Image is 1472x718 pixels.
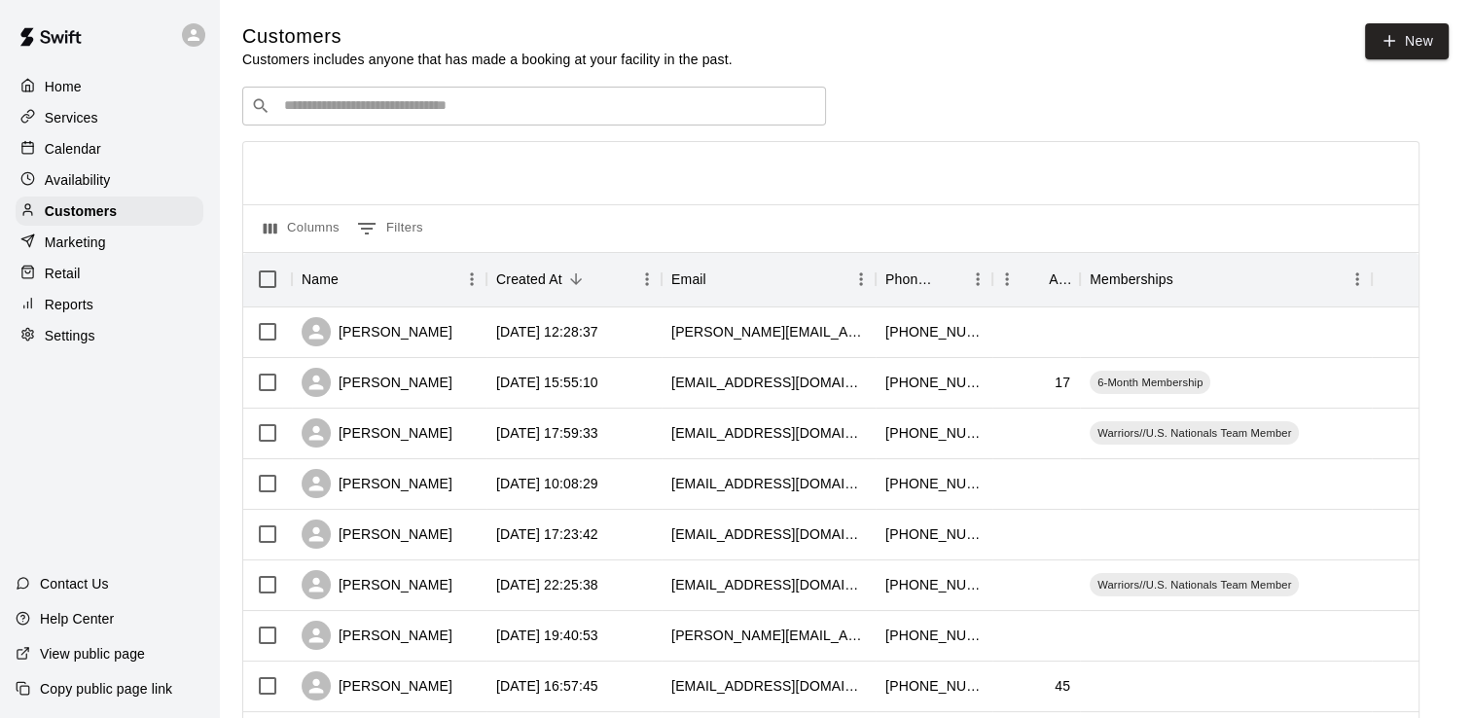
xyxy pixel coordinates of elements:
div: +15738816395 [885,373,983,392]
a: Calendar [16,134,203,163]
p: Retail [45,264,81,283]
p: Settings [45,326,95,345]
h5: Customers [242,23,733,50]
div: +15732301342 [885,423,983,443]
button: Show filters [352,213,428,244]
p: Home [45,77,82,96]
div: Memberships [1090,252,1173,306]
div: 45 [1055,676,1070,696]
button: Sort [339,266,366,293]
div: 2025-09-02 19:40:53 [496,626,598,645]
a: Settings [16,321,203,350]
div: Name [292,252,486,306]
div: Memberships [1080,252,1372,306]
div: +15738086025 [885,626,983,645]
div: amynicolemahoney@hotmail.com [671,626,866,645]
div: 2025-09-09 12:28:37 [496,322,598,341]
a: Marketing [16,228,203,257]
button: Menu [963,265,992,294]
div: [PERSON_NAME] [302,621,452,650]
button: Menu [632,265,662,294]
div: +15733247431 [885,524,983,544]
p: Reports [45,295,93,314]
div: [PERSON_NAME] [302,368,452,397]
div: tonypalmer021@gmail.com [671,474,866,493]
button: Menu [1343,265,1372,294]
div: 2025-09-04 17:23:42 [496,524,598,544]
div: 2025-09-06 10:08:29 [496,474,598,493]
div: Warriors//U.S. Nationals Team Member [1090,573,1299,596]
a: Customers [16,197,203,226]
div: Email [671,252,706,306]
div: [PERSON_NAME] [302,520,452,549]
div: annegregstonnichols@gmail.com [671,575,866,594]
div: [PERSON_NAME] [302,469,452,498]
div: 2025-09-03 22:25:38 [496,575,598,594]
p: Availability [45,170,111,190]
div: 2025-09-08 15:55:10 [496,373,598,392]
div: +15739991494 [885,676,983,696]
div: 17 [1055,373,1070,392]
a: Home [16,72,203,101]
p: Marketing [45,233,106,252]
a: Reports [16,290,203,319]
div: [PERSON_NAME] [302,570,452,599]
div: Search customers by name or email [242,87,826,126]
button: Menu [457,265,486,294]
div: 6-Month Membership [1090,371,1210,394]
div: chris@columbiapoolandspa.com [671,322,866,341]
p: Contact Us [40,574,109,593]
div: aricbremer@gmail.com [671,524,866,544]
p: View public page [40,644,145,664]
div: [PERSON_NAME] [302,317,452,346]
p: Help Center [40,609,114,628]
button: Sort [936,266,963,293]
div: mnparker5@gmail.com [671,423,866,443]
button: Sort [1173,266,1201,293]
div: terillbean@yahoo.com [671,373,866,392]
a: Retail [16,259,203,288]
a: Services [16,103,203,132]
button: Sort [706,266,734,293]
a: Availability [16,165,203,195]
button: Select columns [259,213,344,244]
span: Warriors//U.S. Nationals Team Member [1090,425,1299,441]
div: +15733098921 [885,474,983,493]
div: 2025-09-06 17:59:33 [496,423,598,443]
button: Sort [1022,266,1049,293]
div: [PERSON_NAME] [302,418,452,448]
span: Warriors//U.S. Nationals Team Member [1090,577,1299,592]
p: Copy public page link [40,679,172,699]
div: Phone Number [885,252,936,306]
div: [PERSON_NAME] [302,671,452,700]
div: Email [662,252,876,306]
div: Phone Number [876,252,992,306]
button: Menu [992,265,1022,294]
p: Customers includes anyone that has made a booking at your facility in the past. [242,50,733,69]
p: Services [45,108,98,127]
div: Age [992,252,1080,306]
a: New [1365,23,1449,59]
div: Name [302,252,339,306]
div: calgraves@gmail.com [671,676,866,696]
div: Created At [496,252,562,306]
p: Calendar [45,139,101,159]
div: +15738645114 [885,575,983,594]
button: Sort [562,266,590,293]
p: Customers [45,201,117,221]
div: Warriors//U.S. Nationals Team Member [1090,421,1299,445]
div: 2025-09-02 16:57:45 [496,676,598,696]
div: Created At [486,252,662,306]
button: Menu [846,265,876,294]
span: 6-Month Membership [1090,375,1210,390]
div: Age [1049,252,1070,306]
